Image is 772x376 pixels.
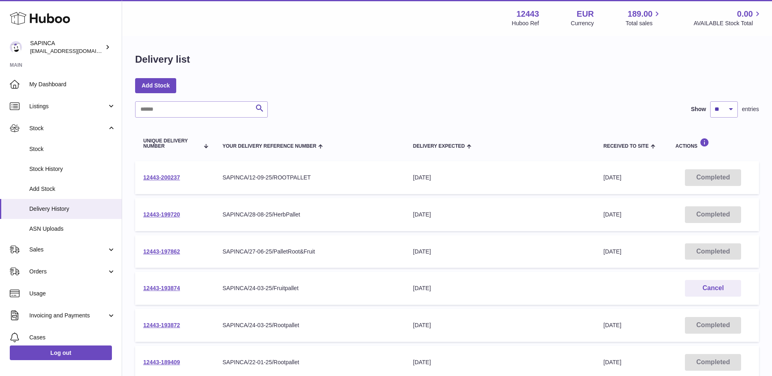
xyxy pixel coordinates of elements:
span: [EMAIL_ADDRESS][DOMAIN_NAME] [30,48,120,54]
a: 12443-189409 [143,359,180,365]
div: SAPINCA/27-06-25/PalletRoot&Fruit [223,248,397,256]
a: 12443-193872 [143,322,180,328]
span: [DATE] [604,248,621,255]
a: 0.00 AVAILABLE Stock Total [693,9,762,27]
span: My Dashboard [29,81,116,88]
div: [DATE] [413,174,587,181]
span: 189.00 [628,9,652,20]
label: Show [691,105,706,113]
span: Your Delivery Reference Number [223,144,317,149]
a: 12443-199720 [143,211,180,218]
div: SAPINCA/22-01-25/Rootpallet [223,359,397,366]
span: Delivery History [29,205,116,213]
strong: 12443 [516,9,539,20]
div: SAPINCA [30,39,103,55]
span: Add Stock [29,185,116,193]
span: Cases [29,334,116,341]
strong: EUR [577,9,594,20]
div: SAPINCA/24-03-25/Rootpallet [223,321,397,329]
span: 0.00 [737,9,753,20]
span: Usage [29,290,116,297]
a: Log out [10,345,112,360]
span: Stock [29,145,116,153]
span: Stock History [29,165,116,173]
span: [DATE] [604,359,621,365]
span: Received to Site [604,144,649,149]
a: Add Stock [135,78,176,93]
div: [DATE] [413,359,587,366]
div: [DATE] [413,321,587,329]
span: Total sales [625,20,662,27]
span: Stock [29,125,107,132]
h1: Delivery list [135,53,190,66]
a: 12443-200237 [143,174,180,181]
span: Invoicing and Payments [29,312,107,319]
span: Orders [29,268,107,275]
a: 189.00 Total sales [625,9,662,27]
span: ASN Uploads [29,225,116,233]
button: Cancel [685,280,741,297]
img: internalAdmin-12443@internal.huboo.com [10,41,22,53]
div: Currency [571,20,594,27]
div: Huboo Ref [512,20,539,27]
div: SAPINCA/28-08-25/HerbPallet [223,211,397,219]
span: Unique Delivery Number [143,138,199,149]
span: Listings [29,103,107,110]
div: [DATE] [413,248,587,256]
span: [DATE] [604,322,621,328]
div: SAPINCA/12-09-25/ROOTPALLET [223,174,397,181]
span: Sales [29,246,107,254]
span: [DATE] [604,174,621,181]
a: 12443-193874 [143,285,180,291]
span: Delivery Expected [413,144,465,149]
div: SAPINCA/24-03-25/Fruitpallet [223,284,397,292]
span: AVAILABLE Stock Total [693,20,762,27]
a: 12443-197862 [143,248,180,255]
div: [DATE] [413,284,587,292]
span: [DATE] [604,211,621,218]
span: entries [742,105,759,113]
div: [DATE] [413,211,587,219]
div: Actions [676,138,751,149]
